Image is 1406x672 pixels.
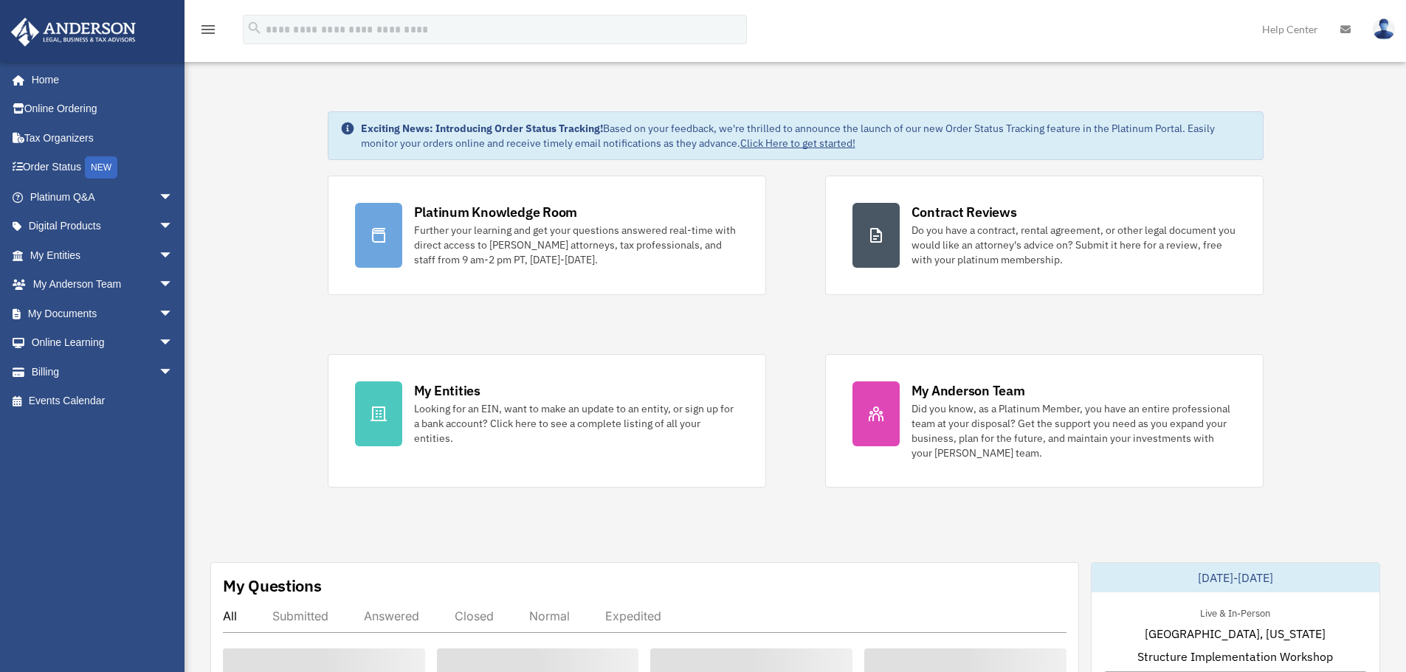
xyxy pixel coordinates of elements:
div: Closed [455,609,494,623]
a: Home [10,65,188,94]
div: Submitted [272,609,328,623]
a: My Anderson Teamarrow_drop_down [10,270,196,299]
a: Events Calendar [10,387,196,416]
strong: Exciting News: Introducing Order Status Tracking! [361,122,603,135]
a: Online Ordering [10,94,196,124]
div: My Questions [223,575,322,597]
div: Expedited [605,609,661,623]
a: Platinum Q&Aarrow_drop_down [10,182,196,212]
a: My Documentsarrow_drop_down [10,299,196,328]
a: menu [199,26,217,38]
div: Contract Reviews [912,203,1017,221]
div: Do you have a contract, rental agreement, or other legal document you would like an attorney's ad... [912,223,1236,267]
div: Platinum Knowledge Room [414,203,578,221]
a: Platinum Knowledge Room Further your learning and get your questions answered real-time with dire... [328,176,766,295]
a: My Entities Looking for an EIN, want to make an update to an entity, or sign up for a bank accoun... [328,354,766,488]
div: [DATE]-[DATE] [1092,563,1379,592]
a: Digital Productsarrow_drop_down [10,212,196,241]
div: Answered [364,609,419,623]
span: arrow_drop_down [159,212,188,242]
div: Live & In-Person [1188,604,1282,620]
div: Based on your feedback, we're thrilled to announce the launch of our new Order Status Tracking fe... [361,121,1251,150]
div: My Entities [414,381,480,400]
i: search [247,20,263,36]
span: arrow_drop_down [159,357,188,387]
div: All [223,609,237,623]
img: User Pic [1373,18,1395,40]
a: Online Learningarrow_drop_down [10,328,196,358]
div: Did you know, as a Platinum Member, you have an entire professional team at your disposal? Get th... [912,401,1236,460]
a: Billingarrow_drop_down [10,357,196,387]
i: menu [199,21,217,38]
span: [GEOGRAPHIC_DATA], [US_STATE] [1145,625,1326,642]
a: Tax Organizers [10,123,196,153]
a: Click Here to get started! [740,136,855,150]
img: Anderson Advisors Platinum Portal [7,18,140,46]
a: My Entitiesarrow_drop_down [10,240,196,270]
span: arrow_drop_down [159,270,188,300]
a: Order StatusNEW [10,153,196,183]
span: arrow_drop_down [159,299,188,329]
div: Normal [529,609,570,623]
a: My Anderson Team Did you know, as a Platinum Member, you have an entire professional team at your... [825,354,1264,488]
div: NEW [85,156,117,179]
div: My Anderson Team [912,381,1025,400]
span: arrow_drop_down [159,182,188,212]
span: arrow_drop_down [159,240,188,271]
span: Structure Implementation Workshop [1137,648,1333,665]
a: Contract Reviews Do you have a contract, rental agreement, or other legal document you would like... [825,176,1264,295]
div: Looking for an EIN, want to make an update to an entity, or sign up for a bank account? Click her... [414,401,739,446]
div: Further your learning and get your questions answered real-time with direct access to [PERSON_NAM... [414,223,739,267]
span: arrow_drop_down [159,328,188,358]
